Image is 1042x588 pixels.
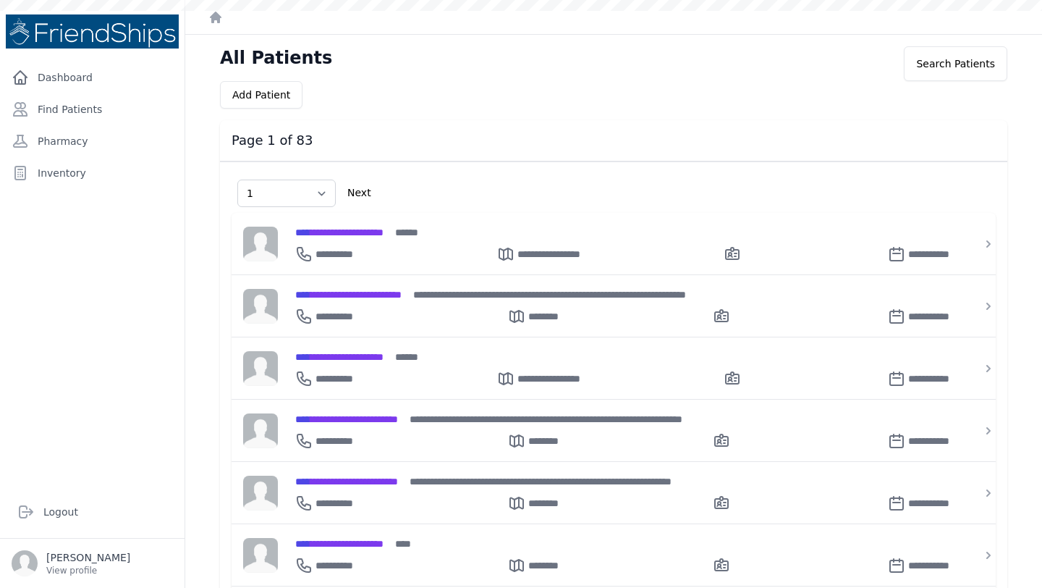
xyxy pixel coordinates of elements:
[46,565,130,576] p: View profile
[232,132,996,149] h3: Page 1 of 83
[12,497,173,526] a: Logout
[12,550,173,576] a: [PERSON_NAME] View profile
[220,46,332,70] h1: All Patients
[46,550,130,565] p: [PERSON_NAME]
[6,14,179,49] img: Medical Missions EMR
[243,227,278,261] img: person-242608b1a05df3501eefc295dc1bc67a.jpg
[342,174,377,213] div: Next
[6,63,179,92] a: Dashboard
[220,81,302,109] button: Add Patient
[243,538,278,573] img: person-242608b1a05df3501eefc295dc1bc67a.jpg
[6,127,179,156] a: Pharmacy
[904,46,1007,81] div: Search Patients
[243,476,278,511] img: person-242608b1a05df3501eefc295dc1bc67a.jpg
[243,413,278,448] img: person-242608b1a05df3501eefc295dc1bc67a.jpg
[243,289,278,324] img: person-242608b1a05df3501eefc295dc1bc67a.jpg
[6,159,179,188] a: Inventory
[6,95,179,124] a: Find Patients
[243,351,278,386] img: person-242608b1a05df3501eefc295dc1bc67a.jpg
